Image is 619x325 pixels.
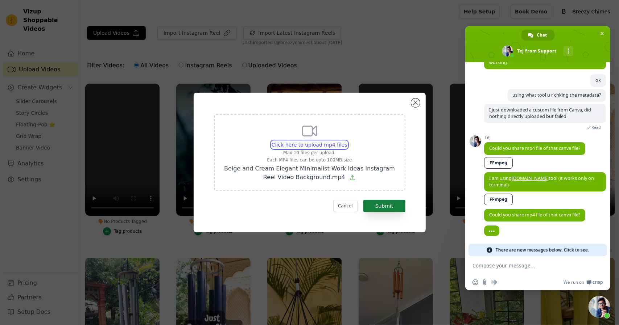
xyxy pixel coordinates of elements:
div: More channels [564,46,573,56]
button: Submit [363,200,405,212]
span: Could you share mp4 file of that canva file? [489,212,580,218]
div: Close chat [589,296,610,318]
span: Tej [484,135,585,140]
p: Max 10 files per upload. [223,150,396,156]
span: There are new messages below. Click to see. [496,244,589,256]
span: Send a file [482,279,488,285]
a: We run onCrisp [564,279,603,285]
textarea: Compose your message... [472,262,587,269]
span: Click here to upload mp4 files [272,142,347,148]
a: [DOMAIN_NAME] [512,175,549,181]
span: Crisp [593,279,603,285]
a: FFmpeg [484,194,513,205]
span: Could you share mp4 file of that canva file? [489,145,580,151]
span: Insert an emoji [472,279,478,285]
span: Audio message [491,279,497,285]
span: Chat [537,30,547,41]
span: I just downloaded a custom file from Canva, did nothing directly uploaded but failed. [489,107,591,119]
span: Read [591,125,601,130]
p: Each MP4 files can be upto 100MB size [223,157,396,163]
button: Close modal [411,98,420,107]
span: Close chat [598,30,606,37]
span: ok [595,77,601,83]
a: FFmpeg [484,157,513,169]
span: I am using tool (it works only on terminal) [489,175,594,188]
span: Beige and Cream Elegant Minimalist Work Ideas Instagram Reel Video Background.mp4 [224,165,395,181]
span: using what tool u r chking the metadata? [512,92,601,98]
span: We run on [564,279,584,285]
div: Chat [521,30,554,41]
button: Cancel [333,200,358,212]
